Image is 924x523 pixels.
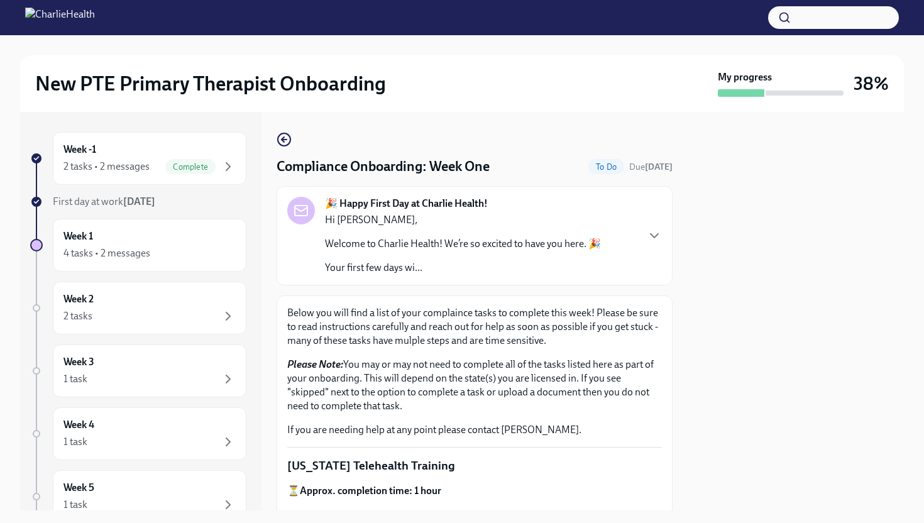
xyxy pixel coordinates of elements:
[287,423,662,437] p: If you are needing help at any point please contact [PERSON_NAME].
[287,358,662,413] p: You may or may not need to complete all of the tasks listed here as part of your onboarding. This...
[35,71,386,96] h2: New PTE Primary Therapist Onboarding
[277,157,490,176] h4: Compliance Onboarding: Week One
[63,418,94,432] h6: Week 4
[325,261,601,275] p: Your first few days wi...
[325,197,488,211] strong: 🎉 Happy First Day at Charlie Health!
[63,309,92,323] div: 2 tasks
[63,229,93,243] h6: Week 1
[287,306,662,348] p: Below you will find a list of your complaince tasks to complete this week! Please be sure to read...
[30,219,246,272] a: Week 14 tasks • 2 messages
[63,372,87,386] div: 1 task
[30,132,246,185] a: Week -12 tasks • 2 messagesComplete
[373,509,430,520] strong: Relias course
[123,195,155,207] strong: [DATE]
[30,407,246,460] a: Week 41 task
[588,162,624,172] span: To Do
[300,485,441,497] strong: Approx. completion time: 1 hour
[629,161,673,173] span: August 23rd, 2025 10:00
[63,498,87,512] div: 1 task
[30,282,246,334] a: Week 22 tasks
[165,162,216,172] span: Complete
[30,344,246,397] a: Week 31 task
[287,484,662,498] p: ⏳
[63,355,94,369] h6: Week 3
[854,72,889,95] h3: 38%
[30,195,246,209] a: First day at work[DATE]
[25,8,95,28] img: CharlieHealth
[287,458,662,474] p: [US_STATE] Telehealth Training
[63,143,96,157] h6: Week -1
[63,435,87,449] div: 1 task
[63,246,150,260] div: 4 tasks • 2 messages
[645,162,673,172] strong: [DATE]
[325,237,601,251] p: Welcome to Charlie Health! We’re so excited to have you here. 🎉
[63,160,150,173] div: 2 tasks • 2 messages
[629,162,673,172] span: Due
[287,358,343,370] strong: Please Note:
[63,292,94,306] h6: Week 2
[718,70,772,84] strong: My progress
[325,213,601,227] p: Hi [PERSON_NAME],
[53,195,155,207] span: First day at work
[30,470,246,523] a: Week 51 task
[63,481,94,495] h6: Week 5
